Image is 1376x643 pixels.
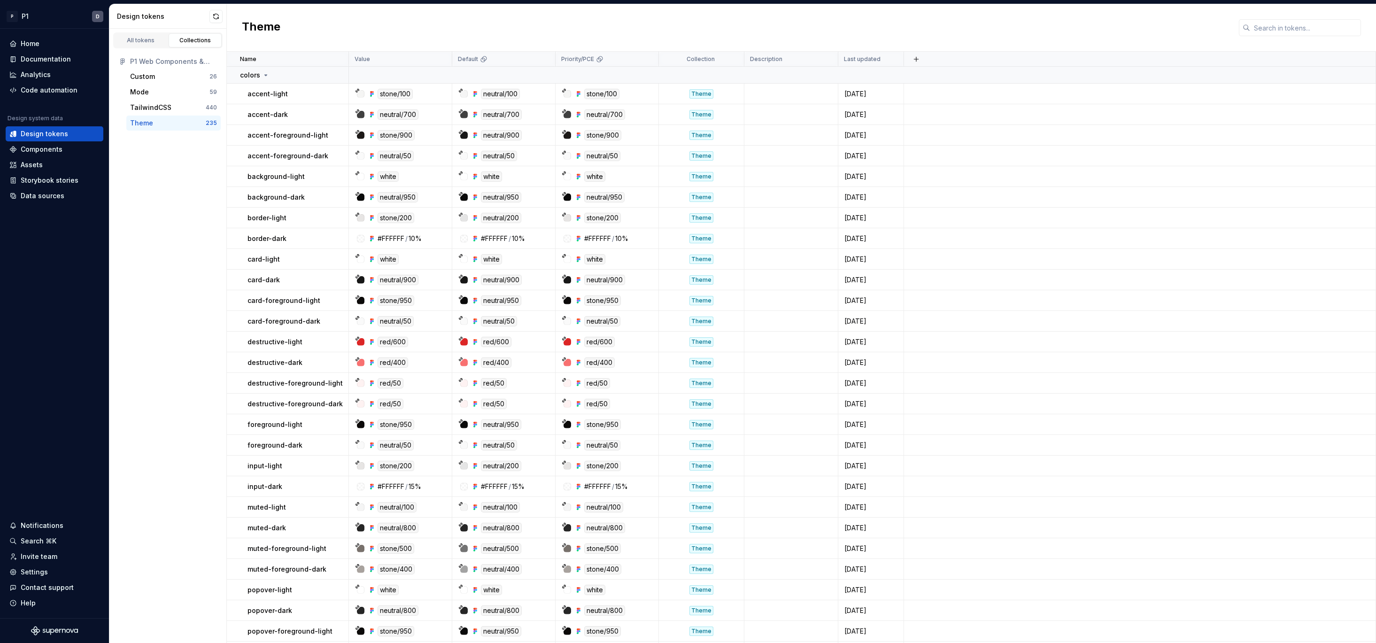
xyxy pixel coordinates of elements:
div: Assets [21,160,43,170]
div: 440 [206,104,217,111]
button: Search ⌘K [6,534,103,549]
div: Theme [689,420,713,429]
div: red/50 [378,378,403,388]
p: background-light [247,172,305,181]
div: Notifications [21,521,63,530]
p: destructive-foreground-dark [247,399,343,409]
p: Priority/PCE [561,55,594,63]
div: [DATE] [839,358,903,367]
div: [DATE] [839,544,903,553]
div: stone/200 [584,213,621,223]
div: [DATE] [839,523,903,533]
div: / [405,234,408,243]
p: accent-foreground-dark [247,151,328,161]
div: neutral/100 [584,502,623,512]
div: [DATE] [839,379,903,388]
div: Theme [689,89,713,99]
div: stone/900 [584,130,621,140]
a: Theme235 [126,116,221,131]
div: neutral/50 [378,316,414,326]
div: [DATE] [839,275,903,285]
p: destructive-light [247,337,302,347]
div: neutral/700 [378,109,418,120]
div: neutral/950 [481,626,521,636]
div: Theme [689,275,713,285]
div: neutral/800 [584,523,625,533]
div: [DATE] [839,503,903,512]
div: neutral/900 [378,275,418,285]
div: stone/500 [584,543,621,554]
svg: Supernova Logo [31,626,78,635]
div: neutral/50 [481,151,517,161]
div: #FFFFFF [378,234,404,243]
div: stone/100 [584,89,619,99]
div: Theme [689,131,713,140]
div: Collections [172,37,219,44]
button: Contact support [6,580,103,595]
a: Settings [6,565,103,580]
div: Theme [689,379,713,388]
div: Theme [689,234,713,243]
div: [DATE] [839,627,903,636]
div: [DATE] [839,420,903,429]
div: stone/950 [584,295,621,306]
div: [DATE] [839,89,903,99]
div: neutral/800 [481,605,522,616]
div: red/600 [378,337,408,347]
div: [DATE] [839,131,903,140]
a: Design tokens [6,126,103,141]
div: 10% [409,234,422,243]
div: P1 Web Components & Foundations [130,57,217,66]
div: neutral/700 [481,109,522,120]
div: Theme [689,255,713,264]
div: Theme [689,565,713,574]
div: stone/950 [584,626,621,636]
div: white [584,171,605,182]
div: Contact support [21,583,74,592]
div: neutral/50 [584,316,620,326]
div: [DATE] [839,399,903,409]
p: accent-foreground-light [247,131,328,140]
div: neutral/950 [481,192,521,202]
div: 235 [206,119,217,127]
p: card-dark [247,275,280,285]
button: Custom26 [126,69,221,84]
div: red/600 [481,337,511,347]
div: white [481,254,502,264]
div: [DATE] [839,172,903,181]
p: Name [240,55,256,63]
div: [DATE] [839,585,903,595]
div: Code automation [21,85,77,95]
div: neutral/700 [584,109,625,120]
div: stone/200 [378,213,414,223]
a: Storybook stories [6,173,103,188]
button: TailwindCSS440 [126,100,221,115]
div: / [509,234,511,243]
p: muted-light [247,503,286,512]
div: Home [21,39,39,48]
div: [DATE] [839,337,903,347]
div: D [96,13,100,20]
div: stone/100 [378,89,413,99]
div: [DATE] [839,461,903,471]
div: Components [21,145,62,154]
div: Theme [689,317,713,326]
a: Home [6,36,103,51]
p: foreground-light [247,420,302,429]
div: Theme [689,544,713,553]
p: popover-dark [247,606,292,615]
p: accent-dark [247,110,288,119]
div: white [584,585,605,595]
div: [DATE] [839,296,903,305]
div: [DATE] [839,441,903,450]
div: Theme [689,523,713,533]
p: card-foreground-dark [247,317,320,326]
div: stone/200 [378,461,414,471]
div: neutral/950 [481,419,521,430]
div: neutral/200 [481,213,521,223]
div: Documentation [21,54,71,64]
div: Design system data [8,115,63,122]
p: Collection [687,55,715,63]
p: border-dark [247,234,286,243]
div: 10% [615,234,628,243]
